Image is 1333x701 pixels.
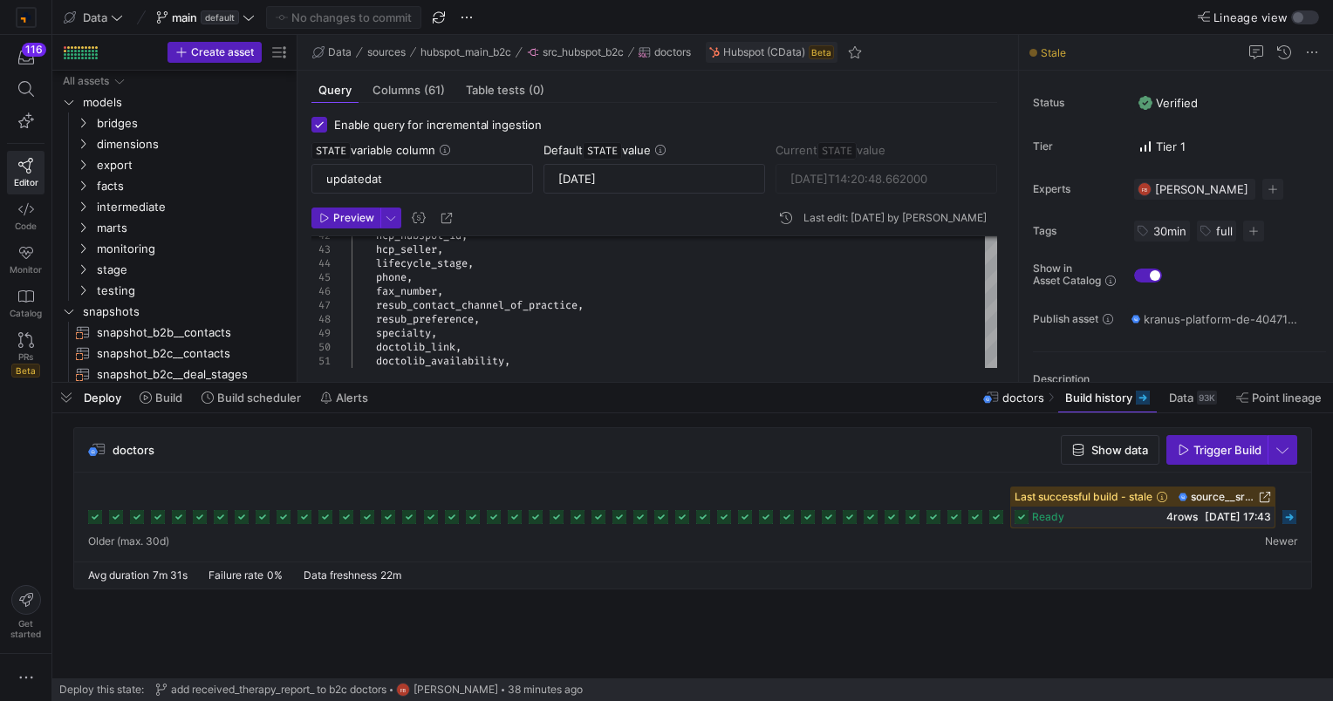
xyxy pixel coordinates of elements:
[97,281,287,301] span: testing
[312,383,376,412] button: Alerts
[311,256,331,270] div: 44
[1127,308,1302,330] button: kranus-platform-de-404712 / y42_data_main / source__src_hubspot_b2c__doctors
[11,364,40,378] span: Beta
[59,364,290,385] div: Press SPACE to select this row.
[304,568,377,582] span: Data freshness
[97,344,270,364] span: snapshot_b2c__contacts​​​​​​​
[97,364,270,385] span: snapshot_b2c__deal_stages​​​​​​​
[396,683,410,697] div: FB
[424,85,445,96] span: (61)
[437,242,443,256] span: ,
[59,112,290,133] div: Press SPACE to select this row.
[376,298,578,312] span: resub_contact_channel_of_practice
[414,684,498,696] span: [PERSON_NAME]
[59,92,290,112] div: Press SPACE to select this row.
[1033,313,1098,325] span: Publish asset
[373,85,445,96] span: Columns
[7,325,44,385] a: PRsBeta
[7,3,44,32] a: https://storage.googleapis.com/y42-prod-data-exchange/images/RPxujLVyfKs3dYbCaMXym8FJVsr3YB0cxJXX...
[1155,182,1248,196] span: [PERSON_NAME]
[1197,391,1217,405] div: 93K
[59,71,290,92] div: Press SPACE to select this row.
[437,284,443,298] span: ,
[311,326,331,340] div: 49
[1134,135,1190,158] button: Tier 1 - CriticalTier 1
[59,343,290,364] div: Press SPACE to select this row.
[1033,262,1101,287] span: Show in Asset Catalog
[311,354,331,368] div: 51
[543,46,624,58] span: src_hubspot_b2c
[97,323,270,343] span: snapshot_b2b__contacts​​​​​​​
[1033,373,1326,385] p: Description
[83,302,287,322] span: snapshots
[376,256,468,270] span: lifecycle_stage
[380,568,401,582] span: 22m
[7,151,44,194] a: Editor
[167,42,262,63] button: Create asset
[201,10,239,24] span: default
[1161,383,1225,412] button: Data93K
[1166,435,1268,465] button: Trigger Build
[311,298,331,312] div: 47
[59,364,290,385] a: snapshot_b2c__deal_stages​​​​​​​
[1138,96,1198,110] span: Verified
[1061,435,1159,465] button: Show data
[1041,46,1066,59] span: Stale
[1169,391,1193,405] span: Data
[59,259,290,280] div: Press SPACE to select this row.
[1138,182,1152,196] div: FB
[1065,391,1132,405] span: Build history
[504,354,510,368] span: ,
[367,46,406,58] span: sources
[97,113,287,133] span: bridges
[318,85,352,96] span: Query
[132,383,190,412] button: Build
[817,142,857,160] span: STATE
[88,535,169,548] span: Older (max. 30d)
[59,217,290,238] div: Press SPACE to select this row.
[376,340,455,354] span: doctolib_link
[1138,96,1152,110] img: Verified
[217,391,301,405] span: Build scheduler
[634,42,695,63] button: doctors
[59,196,290,217] div: Press SPACE to select this row.
[1033,183,1120,195] span: Experts
[10,618,41,639] span: Get started
[376,270,407,284] span: phone
[311,208,380,228] button: Preview
[1138,140,1152,153] img: Tier 1 - Critical
[776,143,885,157] span: Current value
[466,85,544,96] span: Table tests
[311,312,331,326] div: 48
[1265,535,1297,548] span: Newer
[1166,510,1198,523] span: 4 rows
[1252,391,1322,405] span: Point lineage
[155,391,182,405] span: Build
[1193,443,1261,457] span: Trigger Build
[363,42,410,63] button: sources
[311,340,331,354] div: 50
[308,42,356,63] button: Data
[1138,140,1186,153] span: Tier 1
[709,47,720,58] img: undefined
[1134,92,1202,114] button: VerifiedVerified
[84,391,121,405] span: Deploy
[59,684,144,696] span: Deploy this state:
[654,46,691,58] span: doctors
[583,142,622,160] span: STATE
[311,270,331,284] div: 45
[97,218,287,238] span: marts
[311,142,351,160] span: STATE
[529,85,544,96] span: (0)
[1010,487,1275,528] button: Last successful build - stalesource__src_hubspot_b2c__doctorsready4rows[DATE] 17:43
[809,45,834,59] span: Beta
[152,6,259,29] button: maindefault
[1216,224,1233,238] span: full
[113,443,154,457] span: doctors
[97,197,287,217] span: intermediate
[10,308,42,318] span: Catalog
[17,9,35,26] img: https://storage.googleapis.com/y42-prod-data-exchange/images/RPxujLVyfKs3dYbCaMXym8FJVsr3YB0cxJXX...
[431,326,437,340] span: ,
[97,176,287,196] span: facts
[59,133,290,154] div: Press SPACE to select this row.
